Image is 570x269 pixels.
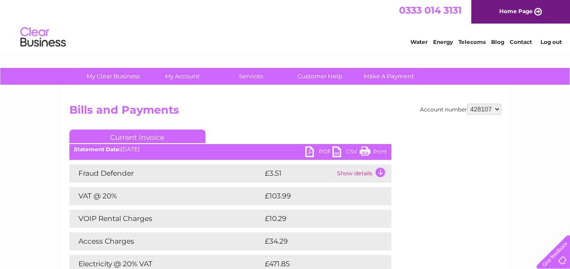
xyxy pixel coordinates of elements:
[69,187,263,205] td: VAT @ 20%
[145,68,219,85] a: My Account
[410,38,428,45] a: Water
[69,210,263,228] td: VOIP Rental Charges
[263,232,373,250] td: £34.29
[351,68,426,85] a: Make A Payment
[332,146,360,159] a: CSV
[214,68,288,85] a: Services
[69,130,205,143] a: Current Invoice
[69,232,263,250] td: Access Charges
[360,146,387,159] a: Print
[69,146,391,153] div: [DATE]
[76,68,151,85] a: My Clear Business
[263,187,375,205] td: £103.99
[263,210,372,228] td: £10.29
[540,38,561,45] a: Log out
[458,38,486,45] a: Telecoms
[335,164,391,183] td: Show details
[420,104,501,115] div: Account number
[305,146,332,159] a: PDF
[20,24,66,51] img: logo.png
[263,164,335,183] td: £3.51
[74,146,121,153] b: Statement Date:
[399,5,462,16] a: 0333 014 3131
[69,104,501,121] h2: Bills and Payments
[433,38,453,45] a: Energy
[510,38,532,45] a: Contact
[283,68,357,85] a: Customer Help
[71,5,500,44] div: Clear Business is a trading name of Verastar Limited (registered in [GEOGRAPHIC_DATA] No. 3667643...
[491,38,504,45] a: Blog
[69,164,263,183] td: Fraud Defender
